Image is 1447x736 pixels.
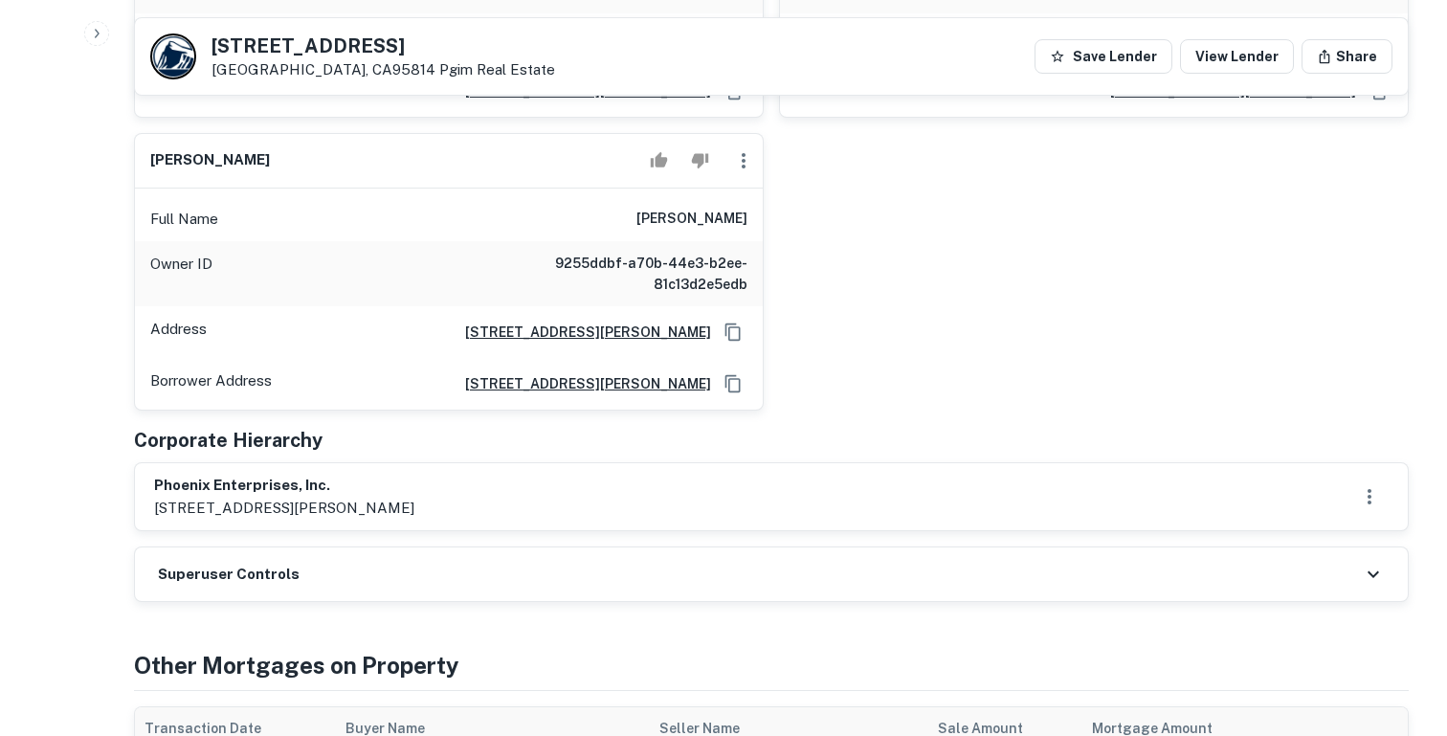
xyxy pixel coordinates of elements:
h6: [PERSON_NAME] [636,208,747,231]
button: Copy Address [719,369,747,398]
button: Save Lender [1035,39,1172,74]
h6: [PERSON_NAME] [150,149,270,171]
p: Address [150,318,207,346]
p: [STREET_ADDRESS][PERSON_NAME] [154,497,414,520]
button: Copy Address [719,318,747,346]
iframe: Chat Widget [1351,583,1447,675]
a: View Lender [1180,39,1294,74]
p: Borrower Address [150,369,272,398]
button: Accept [642,142,676,180]
a: Pgim Real Estate [439,61,555,78]
h5: [STREET_ADDRESS] [211,36,555,56]
h6: phoenix enterprises, inc. [154,475,414,497]
a: [STREET_ADDRESS][PERSON_NAME] [450,322,711,343]
a: [STREET_ADDRESS][PERSON_NAME] [450,373,711,394]
p: Owner ID [150,253,212,295]
p: [GEOGRAPHIC_DATA], CA95814 [211,61,555,78]
button: Share [1302,39,1392,74]
p: Full Name [150,208,218,231]
h5: Corporate Hierarchy [134,426,323,455]
h4: Other Mortgages on Property [134,648,1409,682]
h6: 9255ddbf-a70b-44e3-b2ee-81c13d2e5edb [518,253,747,295]
h6: Superuser Controls [158,564,300,586]
button: Reject [683,142,717,180]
